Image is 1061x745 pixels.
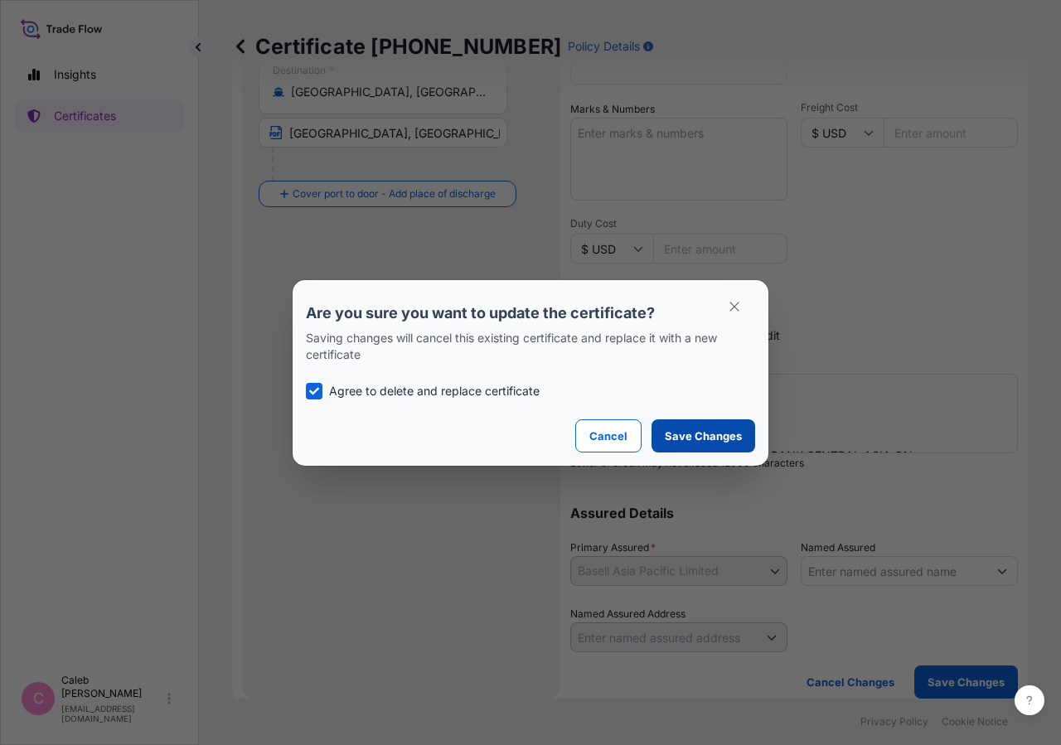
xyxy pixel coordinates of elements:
[652,419,755,452] button: Save Changes
[329,383,540,399] p: Agree to delete and replace certificate
[575,419,642,452] button: Cancel
[306,330,755,363] p: Saving changes will cancel this existing certificate and replace it with a new certificate
[306,303,755,323] p: Are you sure you want to update the certificate?
[665,428,742,444] p: Save Changes
[589,428,627,444] p: Cancel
